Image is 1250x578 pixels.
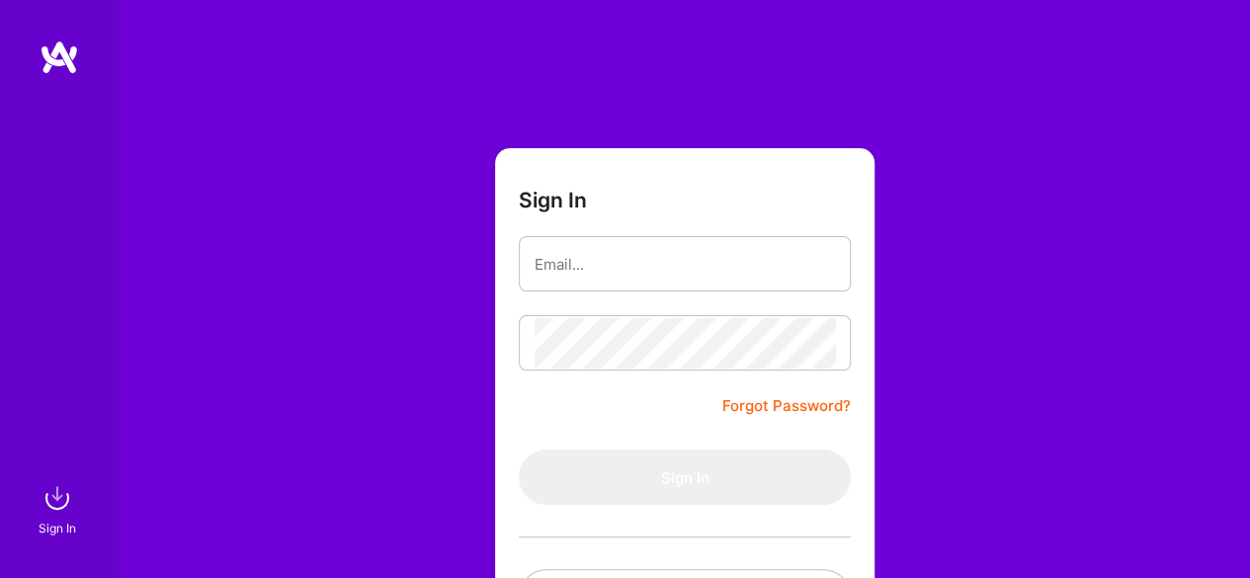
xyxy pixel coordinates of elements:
[535,239,835,289] input: Email...
[39,518,76,538] div: Sign In
[722,394,851,418] a: Forgot Password?
[519,188,587,212] h3: Sign In
[519,450,851,505] button: Sign In
[38,478,77,518] img: sign in
[40,40,79,75] img: logo
[42,478,77,538] a: sign inSign In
